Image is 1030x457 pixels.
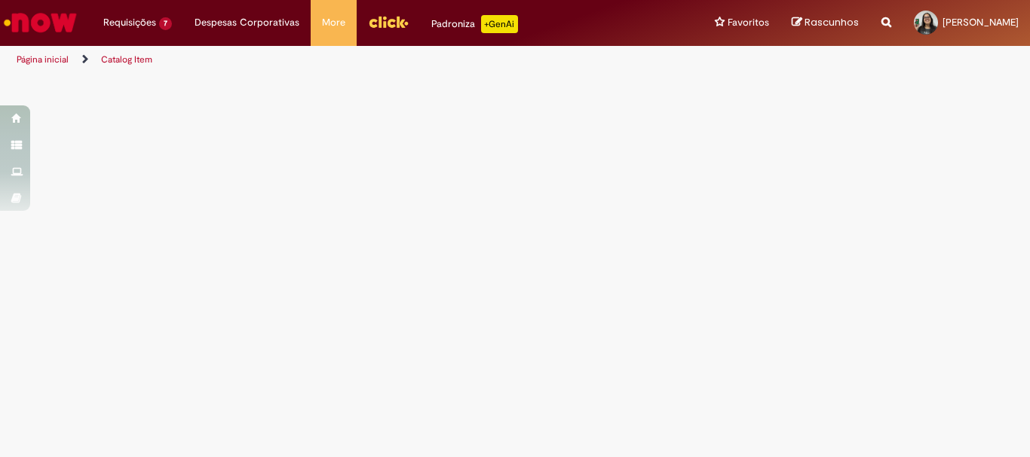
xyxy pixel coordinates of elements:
a: Página inicial [17,53,69,66]
span: Despesas Corporativas [195,15,299,30]
img: ServiceNow [2,8,79,38]
img: click_logo_yellow_360x200.png [368,11,409,33]
span: [PERSON_NAME] [943,16,1019,29]
a: Catalog Item [101,53,152,66]
span: Requisições [103,15,156,30]
a: Rascunhos [792,16,859,30]
p: +GenAi [481,15,518,33]
span: Favoritos [728,15,769,30]
span: 7 [159,17,172,30]
ul: Trilhas de página [11,46,676,74]
span: Rascunhos [805,15,859,29]
span: More [322,15,345,30]
div: Padroniza [431,15,518,33]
